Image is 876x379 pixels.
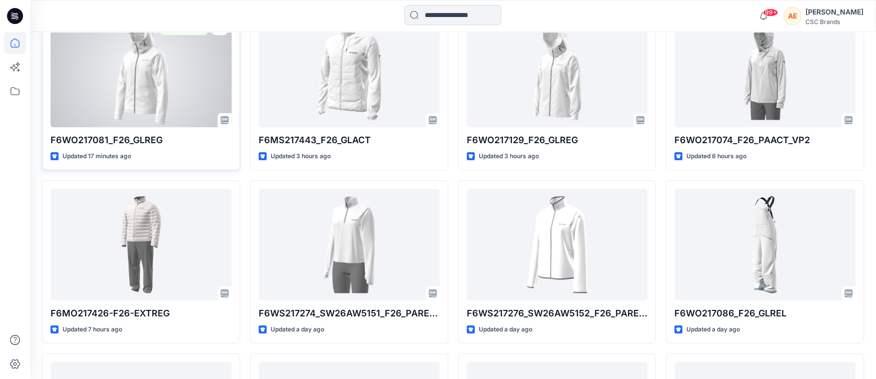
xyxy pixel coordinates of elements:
[805,6,863,18] div: [PERSON_NAME]
[686,324,740,335] p: Updated a day ago
[51,133,232,147] p: F6WO217081_F26_GLREG
[467,189,648,301] a: F6WS217276_SW26AW5152_F26_PAREG_VFA
[271,324,324,335] p: Updated a day ago
[674,16,855,128] a: F6WO217074_F26_PAACT_VP2
[271,151,331,162] p: Updated 3 hours ago
[63,324,122,335] p: Updated 7 hours ago
[51,16,232,128] a: F6WO217081_F26_GLREG
[259,306,440,320] p: F6WS217274_SW26AW5151_F26_PAREG_VFA
[259,189,440,301] a: F6WS217274_SW26AW5151_F26_PAREG_VFA
[259,16,440,128] a: F6MS217443_F26_GLACT
[783,7,801,25] div: AE
[674,306,855,320] p: F6WO217086_F26_GLREL
[467,306,648,320] p: F6WS217276_SW26AW5152_F26_PAREG_VFA
[467,133,648,147] p: F6WO217129_F26_GLREG
[467,16,648,128] a: F6WO217129_F26_GLREG
[479,324,532,335] p: Updated a day ago
[674,133,855,147] p: F6WO217074_F26_PAACT_VP2
[674,189,855,301] a: F6WO217086_F26_GLREL
[63,151,131,162] p: Updated 17 minutes ago
[51,189,232,301] a: F6MO217426-F26-EXTREG
[763,9,778,17] span: 99+
[686,151,746,162] p: Updated 6 hours ago
[805,18,863,26] div: CSC Brands
[479,151,539,162] p: Updated 3 hours ago
[259,133,440,147] p: F6MS217443_F26_GLACT
[51,306,232,320] p: F6MO217426-F26-EXTREG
